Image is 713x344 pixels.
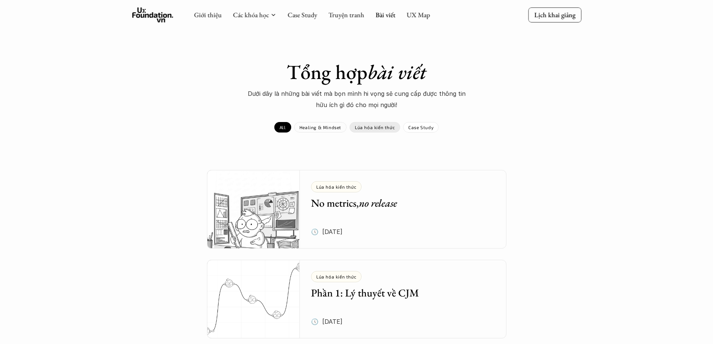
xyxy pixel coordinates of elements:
a: Case Study [403,122,439,133]
a: Lúa hóa kiến thức [350,122,400,133]
p: Lịch khai giảng [534,10,575,19]
h1: Tổng hợp [226,60,488,84]
a: Healing & Mindset [294,122,347,133]
p: All [280,125,286,130]
a: Bài viết [375,10,395,19]
a: Lịch khai giảng [528,7,581,22]
p: Lúa hóa kiến thức [355,125,395,130]
a: Lúa hóa kiến thứcPhần 1: Lý thuyết về CJM🕔 [DATE] [207,260,506,338]
a: Truyện tranh [328,10,364,19]
p: Case Study [408,125,433,130]
em: bài viết [368,59,426,85]
p: Lúa hóa kiến thức [316,184,356,189]
a: Các khóa học [233,10,269,19]
em: no release [359,196,397,210]
h5: Phần 1: Lý thuyết về CJM [311,286,484,299]
a: UX Map [406,10,430,19]
p: 🕔 [DATE] [311,316,342,327]
a: Case Study [287,10,317,19]
p: 🕔 [DATE] [311,226,342,237]
a: Lúa hóa kiến thứcNo metrics,no release🕔 [DATE] [207,170,506,249]
p: Lúa hóa kiến thức [316,274,356,279]
p: Dưới dây là những bài viết mà bọn mình hi vọng sẽ cung cấp được thông tin hữu ích gì đó cho mọi n... [244,88,469,111]
p: Healing & Mindset [299,125,341,130]
a: Giới thiệu [194,10,222,19]
h5: No metrics, [311,196,484,210]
